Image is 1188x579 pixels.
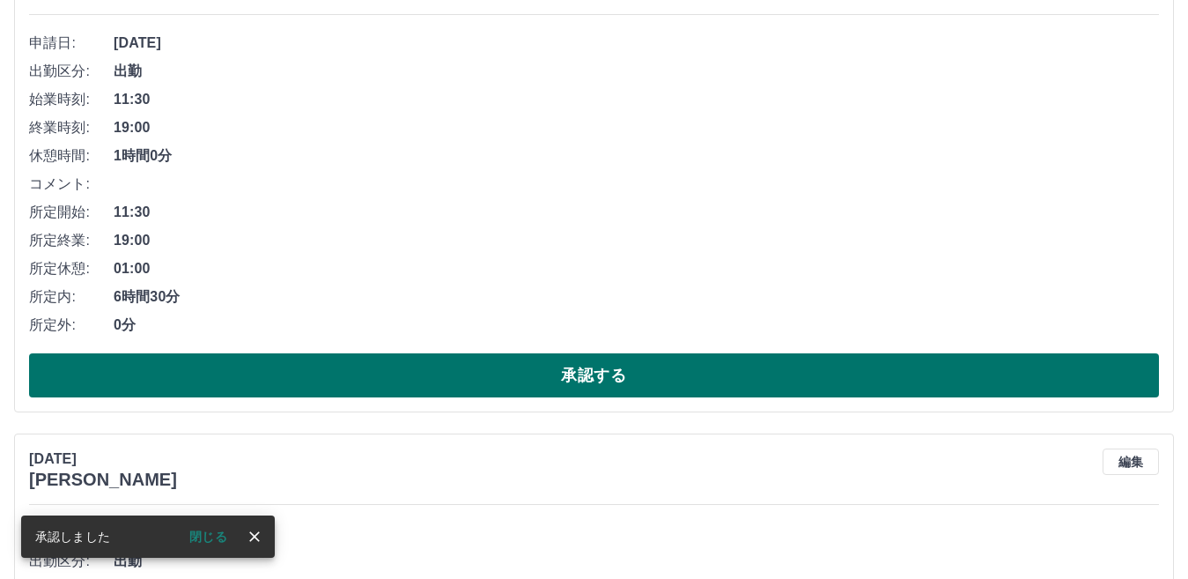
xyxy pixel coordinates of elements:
span: 終業時刻: [29,117,114,138]
div: 承認しました [35,521,110,553]
span: 出勤区分: [29,551,114,572]
span: 出勤 [114,551,1159,572]
span: 所定内: [29,286,114,308]
button: 承認する [29,353,1159,397]
h3: [PERSON_NAME] [29,470,177,490]
span: [DATE] [114,33,1159,54]
button: close [241,523,268,550]
p: [DATE] [29,449,177,470]
span: 申請日: [29,33,114,54]
button: 閉じる [175,523,241,550]
span: 所定終業: [29,230,114,251]
span: 11:30 [114,89,1159,110]
span: 出勤 [114,61,1159,82]
span: コメント: [29,174,114,195]
span: 所定開始: [29,202,114,223]
span: 19:00 [114,117,1159,138]
span: 11:30 [114,202,1159,223]
span: 6時間30分 [114,286,1159,308]
button: 編集 [1103,449,1159,475]
span: 01:00 [114,258,1159,279]
span: 始業時刻: [29,89,114,110]
span: 0分 [114,315,1159,336]
span: 出勤区分: [29,61,114,82]
span: 所定外: [29,315,114,336]
span: 1時間0分 [114,145,1159,167]
span: 所定休憩: [29,258,114,279]
span: [DATE] [114,523,1159,544]
span: 休憩時間: [29,145,114,167]
span: 19:00 [114,230,1159,251]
